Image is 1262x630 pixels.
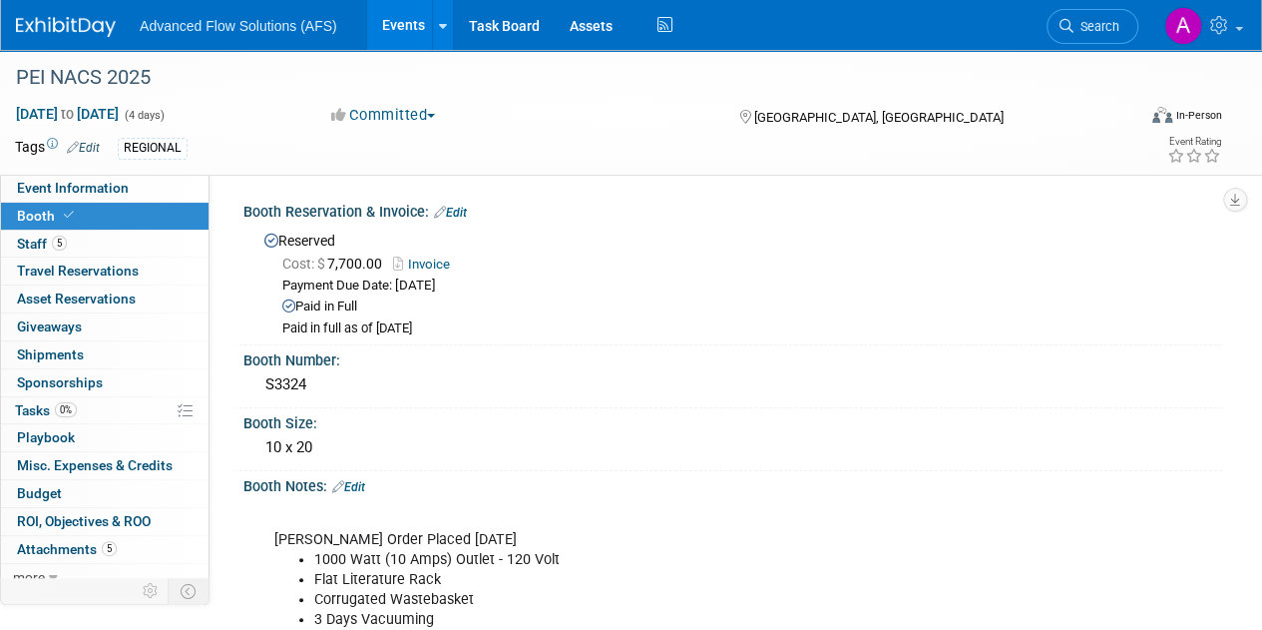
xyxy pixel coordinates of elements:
li: Flat Literature Rack [314,570,1017,590]
img: ExhibitDay [16,17,116,37]
a: Invoice [393,257,460,272]
div: Event Rating [1167,137,1221,147]
a: Event Information [1,175,209,202]
td: Tags [15,137,100,160]
span: Search [1073,19,1119,34]
a: more [1,564,209,591]
div: 10 x 20 [258,432,1207,463]
i: Booth reservation complete [64,210,74,221]
div: Paid in full as of [DATE] [282,320,1207,337]
div: Event Format [1046,104,1222,134]
a: Sponsorships [1,369,209,396]
span: Event Information [17,180,129,196]
a: Shipments [1,341,209,368]
span: Tasks [15,402,77,418]
span: Asset Reservations [17,291,136,307]
a: Booth [1,203,209,230]
button: Committed [324,105,443,126]
a: Edit [67,141,100,155]
div: In-Person [1175,108,1222,123]
div: Booth Number: [243,345,1222,370]
td: Personalize Event Tab Strip [134,578,169,604]
a: Playbook [1,424,209,451]
a: Staff5 [1,231,209,258]
div: Reserved [258,226,1207,338]
li: 1000 Watt (10 Amps) Outlet - 120 Volt [314,550,1017,570]
div: Booth Notes: [243,471,1222,497]
span: Cost: $ [282,256,327,272]
span: Budget [17,485,62,501]
span: Travel Reservations [17,263,139,279]
span: Playbook [17,429,75,445]
span: Sponsorships [17,374,103,390]
span: (4 days) [123,109,165,122]
div: PEI NACS 2025 [9,60,1119,96]
div: Paid in Full [282,298,1207,316]
span: ROI, Objectives & ROO [17,513,151,529]
span: more [13,569,45,585]
a: Giveaways [1,314,209,340]
li: Corrugated Wastebasket [314,590,1017,610]
span: 7,700.00 [282,256,390,272]
div: REGIONAL [118,138,188,159]
a: Asset Reservations [1,286,209,313]
span: Misc. Expenses & Credits [17,457,173,473]
span: 5 [52,236,67,251]
td: Toggle Event Tabs [169,578,210,604]
a: Edit [332,480,365,494]
a: Travel Reservations [1,258,209,285]
span: Booth [17,208,78,224]
span: Giveaways [17,318,82,334]
a: Attachments5 [1,536,209,563]
span: Attachments [17,541,117,557]
span: 0% [55,402,77,417]
div: Booth Reservation & Invoice: [243,197,1222,223]
a: Search [1047,9,1138,44]
span: Staff [17,236,67,252]
span: [DATE] [DATE] [15,105,120,123]
a: ROI, Objectives & ROO [1,508,209,535]
a: Misc. Expenses & Credits [1,452,209,479]
a: Tasks0% [1,397,209,424]
img: Format-Inperson.png [1152,107,1172,123]
div: S3324 [258,369,1207,400]
span: 5 [102,541,117,556]
span: [GEOGRAPHIC_DATA], [GEOGRAPHIC_DATA] [753,110,1003,125]
span: Shipments [17,346,84,362]
span: to [58,106,77,122]
li: 3 Days Vacuuming [314,610,1017,630]
div: Booth Size: [243,408,1222,433]
a: Edit [434,206,467,220]
div: Payment Due Date: [DATE] [282,277,1207,296]
span: Advanced Flow Solutions (AFS) [140,18,337,34]
img: Alyson Makin [1164,7,1202,45]
a: Budget [1,480,209,507]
